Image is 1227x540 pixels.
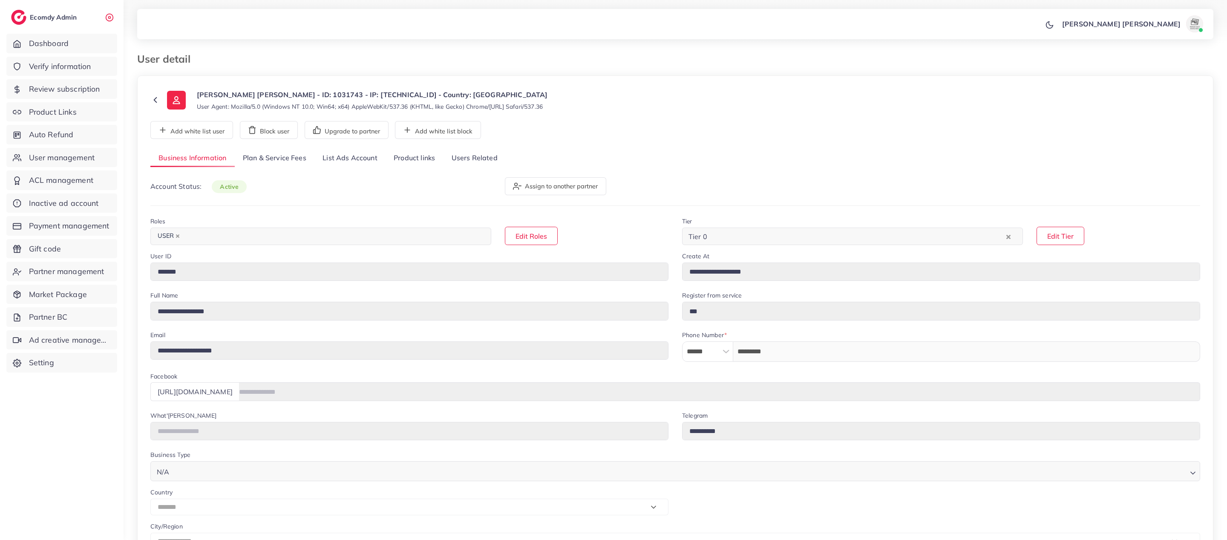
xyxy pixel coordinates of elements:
[150,461,1200,481] div: Search for option
[11,10,26,25] img: logo
[682,411,708,420] label: Telegram
[386,149,443,167] a: Product links
[1062,19,1181,29] p: [PERSON_NAME] [PERSON_NAME]
[29,220,109,231] span: Payment management
[682,252,709,260] label: Create At
[150,331,165,339] label: Email
[197,90,548,100] p: [PERSON_NAME] [PERSON_NAME] - ID: 1031743 - IP: [TECHNICAL_ID] - Country: [GEOGRAPHIC_DATA]
[137,53,197,65] h3: User detail
[184,230,480,243] input: Search for option
[29,266,104,277] span: Partner management
[682,291,742,300] label: Register from service
[29,312,68,323] span: Partner BC
[29,38,69,49] span: Dashboard
[29,61,91,72] span: Verify information
[29,152,95,163] span: User management
[314,149,386,167] a: List Ads Account
[6,102,117,122] a: Product Links
[29,289,87,300] span: Market Package
[240,121,298,139] button: Block user
[150,252,171,260] label: User ID
[150,522,183,531] label: City/Region
[150,488,173,497] label: Country
[29,84,100,95] span: Review subscription
[176,234,180,238] button: Deselect USER
[150,382,239,401] div: [URL][DOMAIN_NAME]
[395,121,481,139] button: Add white list block
[6,193,117,213] a: Inactive ad account
[6,57,117,76] a: Verify information
[11,10,79,25] a: logoEcomdy Admin
[6,262,117,281] a: Partner management
[710,230,1004,243] input: Search for option
[682,228,1023,245] div: Search for option
[682,331,727,339] label: Phone Number
[235,149,314,167] a: Plan & Service Fees
[150,121,233,139] button: Add white list user
[6,34,117,53] a: Dashboard
[505,177,606,195] button: Assign to another partner
[443,149,505,167] a: Users Related
[150,291,178,300] label: Full Name
[6,353,117,373] a: Setting
[30,13,79,21] h2: Ecomdy Admin
[172,464,1187,478] input: Search for option
[29,198,99,209] span: Inactive ad account
[1057,15,1207,32] a: [PERSON_NAME] [PERSON_NAME]avatar
[1037,227,1084,245] button: Edit Tier
[150,149,235,167] a: Business Information
[29,243,61,254] span: Gift code
[6,285,117,304] a: Market Package
[687,230,709,243] span: Tier 0
[6,307,117,327] a: Partner BC
[6,170,117,190] a: ACL management
[29,335,111,346] span: Ad creative management
[505,227,558,245] button: Edit Roles
[29,175,93,186] span: ACL management
[150,217,165,225] label: Roles
[1006,231,1011,241] button: Clear Selected
[6,330,117,350] a: Ad creative management
[197,102,543,111] small: User Agent: Mozilla/5.0 (Windows NT 10.0; Win64; x64) AppleWebKit/537.36 (KHTML, like Gecko) Chro...
[29,107,77,118] span: Product Links
[6,216,117,236] a: Payment management
[29,129,74,140] span: Auto Refund
[154,230,184,242] span: USER
[150,411,216,420] label: What'[PERSON_NAME]
[29,357,54,368] span: Setting
[6,79,117,99] a: Review subscription
[682,217,692,225] label: Tier
[6,125,117,144] a: Auto Refund
[155,466,171,478] span: N/A
[150,181,247,192] p: Account Status:
[150,450,190,459] label: Business Type
[150,228,491,245] div: Search for option
[6,239,117,259] a: Gift code
[6,148,117,167] a: User management
[150,372,177,381] label: Facebook
[1186,15,1203,32] img: avatar
[167,91,186,110] img: ic-user-info.36bf1079.svg
[305,121,389,139] button: Upgrade to partner
[212,180,247,193] span: active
